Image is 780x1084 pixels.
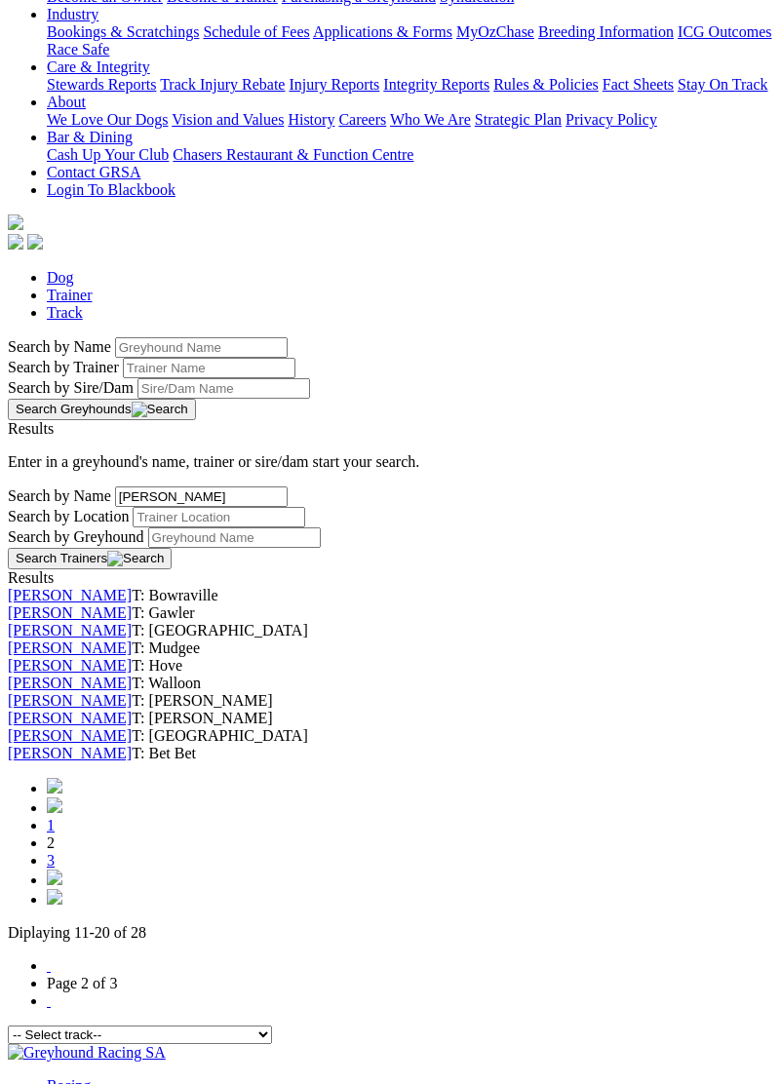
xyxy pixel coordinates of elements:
button: Search Greyhounds [8,399,196,420]
a: Bookings & Scratchings [47,23,199,40]
a: Strategic Plan [475,111,562,128]
div: T: Walloon [8,675,772,692]
a: Trainer [47,287,93,303]
a: Cash Up Your Club [47,146,169,163]
img: facebook.svg [8,234,23,250]
a: [PERSON_NAME] [8,657,132,674]
a: Integrity Reports [383,76,489,93]
a: Fact Sheets [603,76,674,93]
div: T: Hove [8,657,772,675]
a: Rules & Policies [493,76,599,93]
label: Search by Name [8,487,111,504]
a: Industry [47,6,98,22]
a: Bar & Dining [47,129,133,145]
div: T: [PERSON_NAME] [8,692,772,710]
a: Vision and Values [172,111,284,128]
a: [PERSON_NAME] [8,727,132,744]
label: Search by Name [8,338,111,355]
a: Stewards Reports [47,76,156,93]
a: Care & Integrity [47,58,150,75]
a: 1 [47,817,55,833]
a: Track Injury Rebate [160,76,285,93]
a: [PERSON_NAME] [8,745,132,761]
p: Enter in a greyhound's name, trainer or sire/dam start your search. [8,453,772,471]
a: Page 2 of 3 [47,975,117,991]
a: Track [47,304,83,321]
input: Search by Sire/Dam name [137,378,310,399]
a: Schedule of Fees [203,23,309,40]
div: Care & Integrity [47,76,772,94]
img: chevrons-left-pager-blue.svg [47,778,62,794]
a: Race Safe [47,41,109,58]
label: Search by Greyhound [8,528,144,545]
a: Stay On Track [678,76,767,93]
img: Search [132,402,188,417]
img: chevron-right-pager-blue.svg [47,870,62,885]
a: Careers [338,111,386,128]
a: Breeding Information [538,23,674,40]
a: MyOzChase [456,23,534,40]
a: History [288,111,334,128]
div: T: Bet Bet [8,745,772,762]
p: Diplaying 11-20 of 28 [8,924,772,942]
a: Who We Are [390,111,471,128]
div: T: [PERSON_NAME] [8,710,772,727]
input: Search by Trainer Location [133,507,305,527]
div: T: [GEOGRAPHIC_DATA] [8,622,772,639]
div: About [47,111,772,129]
img: Greyhound Racing SA [8,1044,166,1062]
div: Results [8,420,772,438]
div: T: Gawler [8,604,772,622]
label: Search by Location [8,508,129,524]
a: [PERSON_NAME] [8,692,132,709]
a: ICG Outcomes [678,23,771,40]
a: Login To Blackbook [47,181,175,198]
a: [PERSON_NAME] [8,639,132,656]
a: [PERSON_NAME] [8,587,132,603]
div: T: Bowraville [8,587,772,604]
span: 2 [47,834,55,851]
a: Applications & Forms [313,23,452,40]
img: Search [107,551,164,566]
div: Results [8,569,772,587]
div: T: [GEOGRAPHIC_DATA] [8,727,772,745]
a: Injury Reports [289,76,379,93]
a: Chasers Restaurant & Function Centre [173,146,413,163]
a: Privacy Policy [565,111,657,128]
a: 3 [47,852,55,869]
div: Industry [47,23,772,58]
input: Search by Greyhound Name [148,527,321,548]
a: We Love Our Dogs [47,111,168,128]
a: [PERSON_NAME] [8,710,132,726]
a: Dog [47,269,74,286]
a: [PERSON_NAME] [8,604,132,621]
a: [PERSON_NAME] [8,675,132,691]
div: Bar & Dining [47,146,772,164]
a: Contact GRSA [47,164,140,180]
label: Search by Trainer [8,359,119,375]
a: [PERSON_NAME] [8,622,132,639]
button: Search Trainers [8,548,172,569]
label: Search by Sire/Dam [8,379,134,396]
input: Search by Trainer name [123,358,295,378]
div: T: Mudgee [8,639,772,657]
input: Search by Greyhound name [115,337,288,358]
img: twitter.svg [27,234,43,250]
input: Search by Trainer Name [115,486,288,507]
img: chevrons-right-pager-blue.svg [47,889,62,905]
a: About [47,94,86,110]
img: logo-grsa-white.png [8,214,23,230]
img: chevron-left-pager-blue.svg [47,797,62,813]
